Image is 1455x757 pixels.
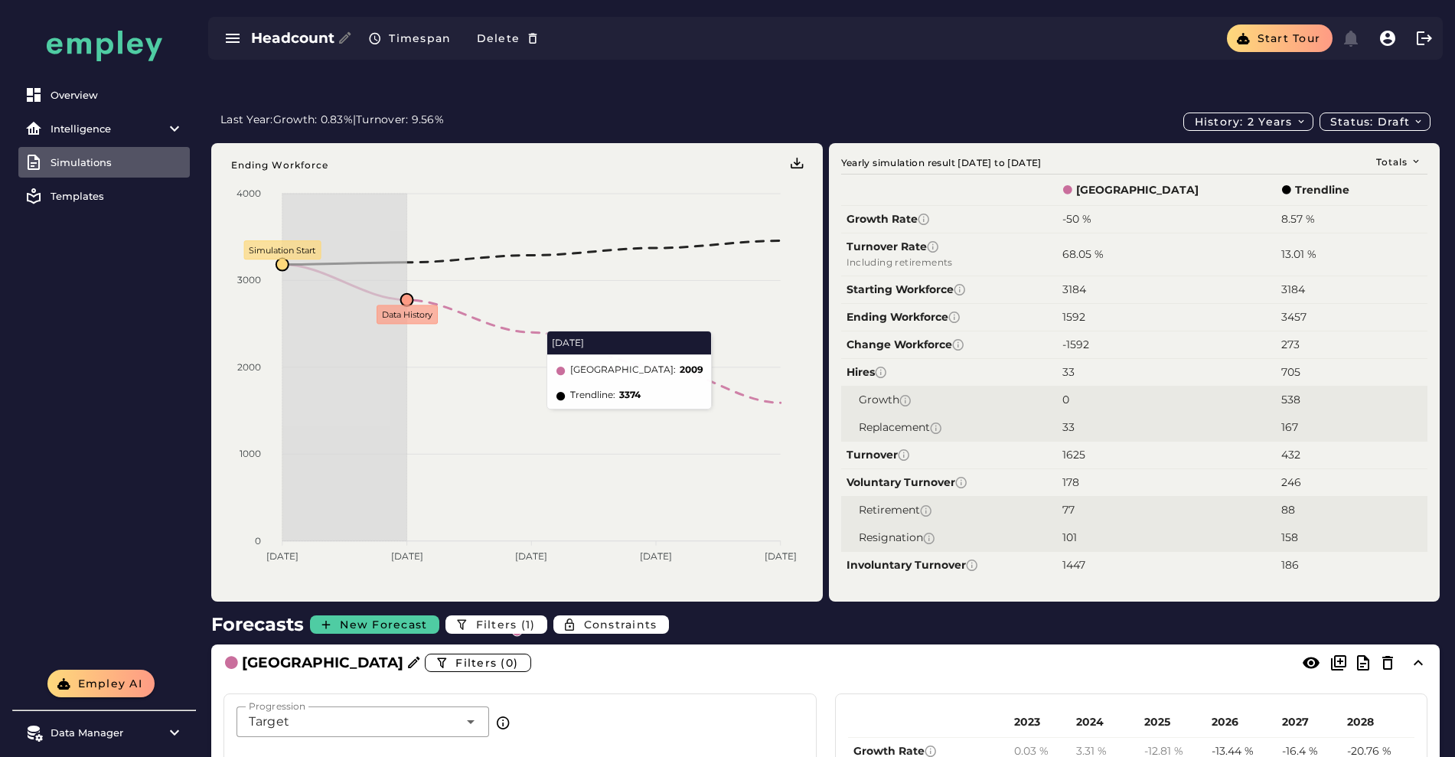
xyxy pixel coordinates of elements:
[1062,282,1086,296] span: 3184
[1076,182,1199,198] span: [GEOGRAPHIC_DATA]
[1282,714,1309,730] span: 2027
[1212,714,1238,730] span: 2026
[859,502,1052,518] span: Retirement
[237,188,261,199] tspan: 4000
[1281,247,1316,261] span: 13.01 %
[841,155,1042,174] span: Yearly simulation result [DATE] to [DATE]
[1366,155,1428,168] button: Totals
[475,618,535,631] span: Filters (1)
[339,618,427,631] span: New Forecast
[51,156,184,168] div: Simulations
[1076,714,1104,730] span: 2024
[220,113,273,126] span: Last Year:
[77,677,142,690] span: Empley AI
[765,550,797,562] tspan: [DATE]
[1375,156,1422,168] span: Totals
[237,274,261,286] tspan: 3000
[356,113,444,126] span: Turnover: 9.56%
[237,361,261,373] tspan: 2000
[1183,113,1313,131] button: History: 2 years
[1295,182,1349,198] span: Trendline
[463,24,549,52] button: Delete
[515,550,547,562] tspan: [DATE]
[1062,420,1075,434] span: 33
[1062,558,1085,572] span: 1447
[51,122,158,135] div: Intelligence
[240,448,261,459] tspan: 1000
[1062,475,1079,489] span: 178
[1281,338,1300,351] span: 273
[359,24,463,52] button: Timespan
[1062,393,1069,406] span: 0
[231,159,328,171] text: Ending Workforce
[790,157,803,170] div: Menu
[1281,558,1299,572] span: 186
[847,475,1052,491] span: Voluntary Turnover
[310,615,439,634] button: New Forecast
[1281,448,1300,462] span: 432
[553,615,669,634] button: Constraints
[425,654,531,672] button: Filters (0)
[18,80,190,110] a: Overview
[847,309,1052,325] span: Ending Workforce
[475,31,520,45] span: Delete
[1062,503,1075,517] span: 77
[1320,113,1431,131] button: Status: Draft
[847,337,1052,353] span: Change Workforce
[47,670,155,697] button: Empley AI
[1062,212,1091,226] span: -50 %
[1193,115,1306,129] span: History: 2 years
[1281,212,1315,226] span: 8.57 %
[847,447,1052,463] span: Turnover
[211,611,307,638] h2: Forecasts
[1281,282,1305,296] span: 3184
[1281,475,1301,489] span: 246
[859,530,1052,546] span: Resignation
[391,550,423,562] tspan: [DATE]
[790,157,805,172] img: f295f6VBWCpnzUQgECAAAIIwGMrBLoTQADdE6R+CAQIIIAAPLZCoDsBBNA9QeqHQIAAAgjAYysEuhNAAN0TpH4IBAgggAA8tk...
[640,550,672,562] tspan: [DATE]
[1144,714,1170,730] span: 2025
[1281,420,1298,434] span: 167
[1062,448,1085,462] span: 1625
[1281,365,1300,379] span: 705
[1281,503,1295,517] span: 88
[18,181,190,211] a: Templates
[1281,310,1307,324] span: 3457
[353,113,356,126] span: |
[18,147,190,178] a: Simulations
[388,31,451,45] span: Timespan
[847,239,1052,255] span: Turnover Rate
[51,89,184,101] div: Overview
[1062,530,1077,544] span: 101
[1227,24,1333,52] button: Start tour
[1062,365,1075,379] span: 33
[1329,115,1424,129] span: Status: Draft
[847,557,1052,573] span: Involuntary Turnover
[1281,530,1298,544] span: 158
[859,392,1052,408] span: Growth
[1256,31,1320,45] span: Start tour
[1062,310,1085,324] span: 1592
[1062,247,1104,261] span: 68.05 %
[251,28,334,49] h3: Headcount
[273,113,357,126] span: Growth: 0.83%
[249,713,289,731] span: Target
[859,419,1052,436] span: Replacement
[582,618,657,631] span: Constraints
[847,255,1052,270] span: Including retirements
[847,364,1052,380] span: Hires
[847,211,1052,227] span: Growth Rate
[255,535,261,547] tspan: 0
[1281,393,1300,406] span: 538
[51,190,184,202] div: Templates
[1062,338,1089,351] span: -1592
[51,726,158,739] div: Data Manager
[455,656,518,670] span: Filters (0)
[1347,714,1374,730] span: 2028
[847,282,1052,298] span: Starting Workforce
[242,652,403,674] h3: [GEOGRAPHIC_DATA]
[1014,714,1040,730] span: 2023
[445,615,547,634] button: Filters (1)
[266,550,299,562] tspan: [DATE]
